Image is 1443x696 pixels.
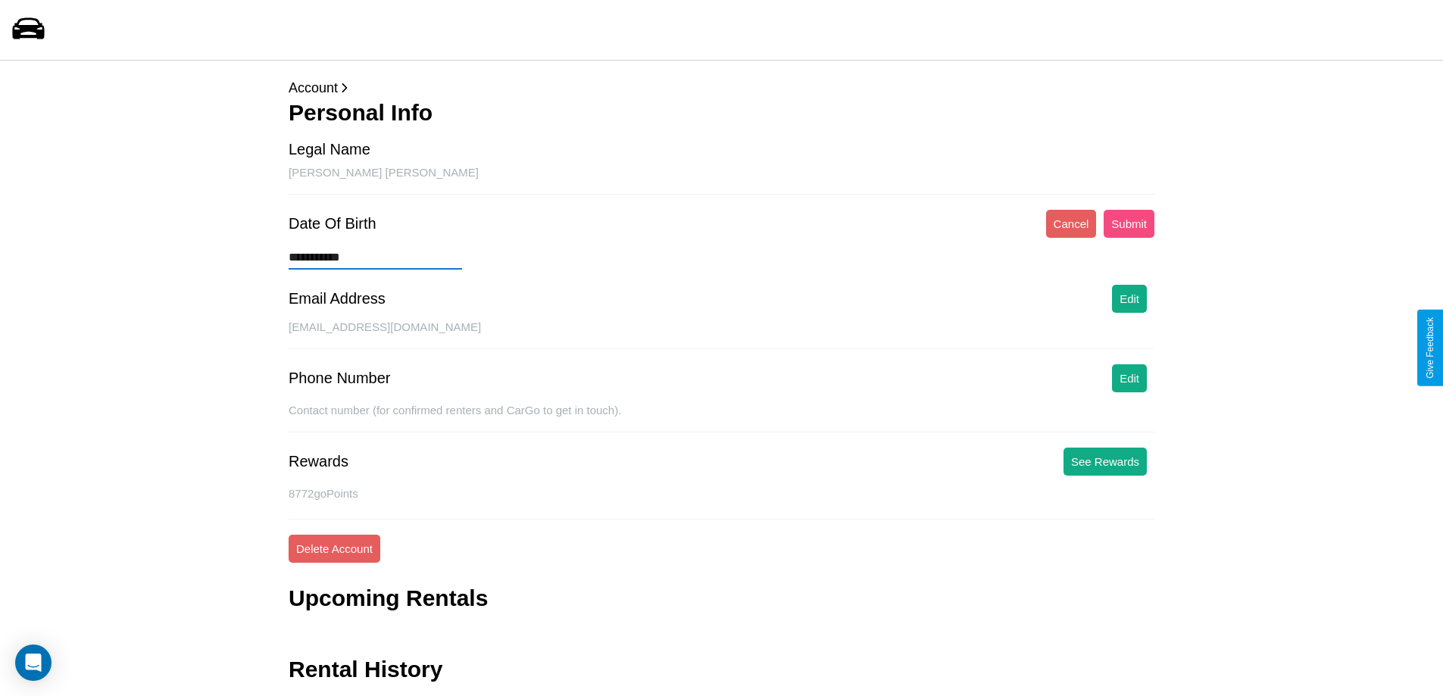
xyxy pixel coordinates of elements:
div: Open Intercom Messenger [15,645,52,681]
button: Edit [1112,364,1147,392]
h3: Upcoming Rentals [289,585,488,611]
div: Contact number (for confirmed renters and CarGo to get in touch). [289,404,1154,432]
button: Submit [1104,210,1154,238]
button: Cancel [1046,210,1097,238]
div: Phone Number [289,370,391,387]
button: Edit [1112,285,1147,313]
div: Date Of Birth [289,215,376,233]
p: 8772 goPoints [289,483,1154,504]
div: Give Feedback [1425,317,1435,379]
button: See Rewards [1064,448,1147,476]
div: Legal Name [289,141,370,158]
button: Delete Account [289,535,380,563]
div: Rewards [289,453,348,470]
div: Email Address [289,290,386,307]
div: [EMAIL_ADDRESS][DOMAIN_NAME] [289,320,1154,349]
div: [PERSON_NAME] [PERSON_NAME] [289,166,1154,195]
p: Account [289,76,1154,100]
h3: Personal Info [289,100,1154,126]
h3: Rental History [289,657,442,682]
